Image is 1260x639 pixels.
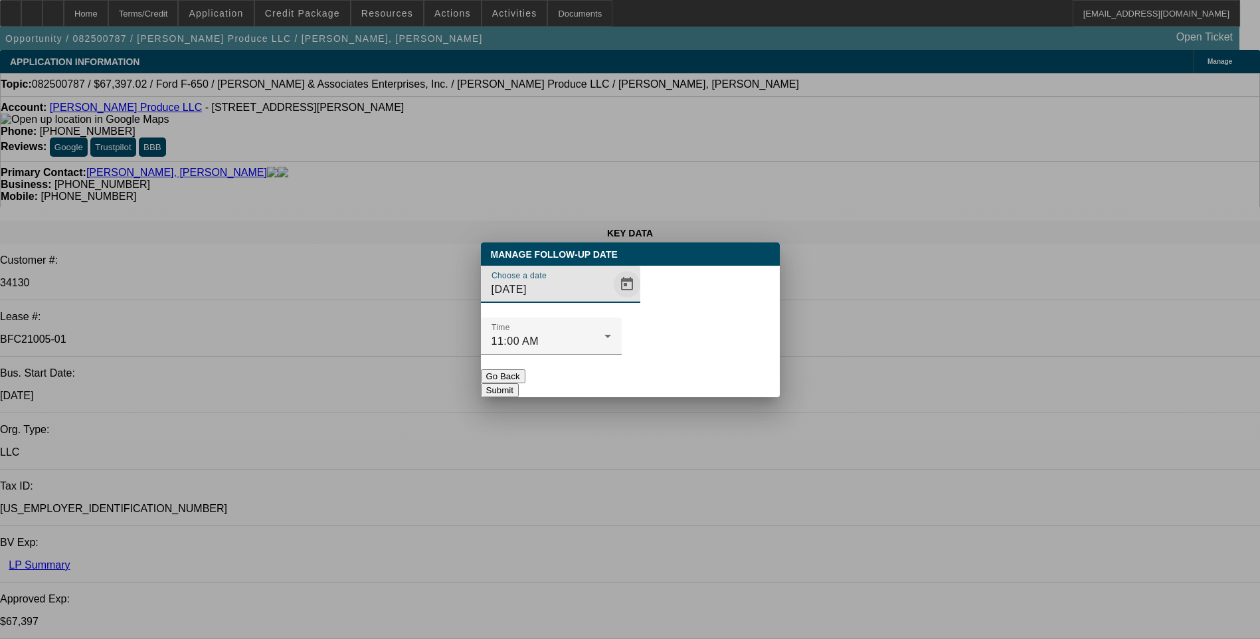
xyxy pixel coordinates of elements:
button: Submit [481,383,519,397]
span: Manage Follow-Up Date [491,249,618,260]
mat-label: Choose a date [492,271,547,280]
mat-label: Time [492,323,510,331]
span: 11:00 AM [492,335,539,347]
button: Open calendar [614,271,640,298]
button: Go Back [481,369,525,383]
